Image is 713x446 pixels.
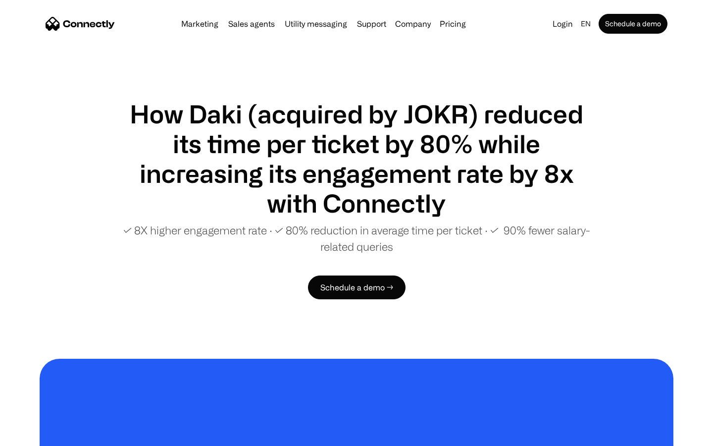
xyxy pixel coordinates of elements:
[577,17,597,31] div: en
[395,17,431,31] div: Company
[177,20,222,28] a: Marketing
[436,20,470,28] a: Pricing
[392,17,434,31] div: Company
[46,16,115,31] a: home
[119,222,594,255] p: ✓ 8X higher engagement rate ∙ ✓ 80% reduction in average time per ticket ∙ ✓ 90% fewer salary-rel...
[20,429,59,443] ul: Language list
[281,20,351,28] a: Utility messaging
[353,20,390,28] a: Support
[549,17,577,31] a: Login
[308,276,406,299] a: Schedule a demo →
[10,428,59,443] aside: Language selected: English
[581,17,591,31] div: en
[119,99,594,218] h1: How Daki (acquired by JOKR) reduced its time per ticket by 80% while increasing its engagement ra...
[599,14,667,34] a: Schedule a demo
[224,20,279,28] a: Sales agents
